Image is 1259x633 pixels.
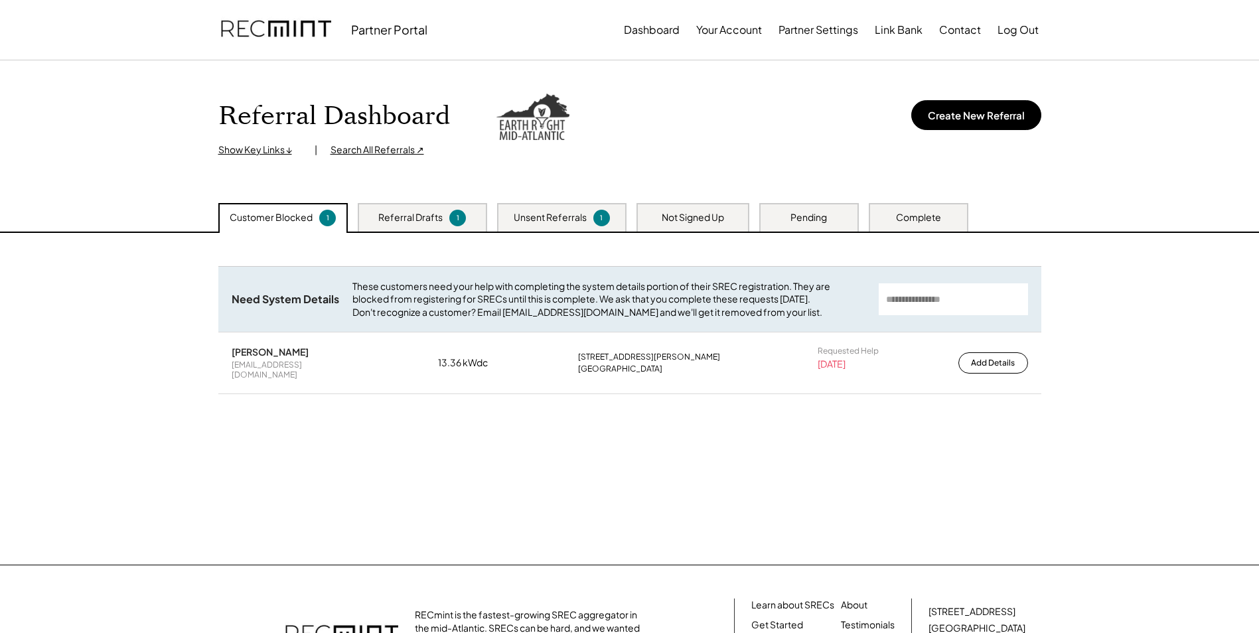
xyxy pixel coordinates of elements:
div: 1 [321,213,334,223]
button: Partner Settings [778,17,858,43]
div: 13.36 kWdc [438,356,504,370]
div: [PERSON_NAME] [232,346,309,358]
a: Get Started [751,618,803,632]
div: Customer Blocked [230,211,313,224]
a: Learn about SRECs [751,598,834,612]
button: Log Out [998,17,1039,43]
div: 1 [595,213,608,223]
div: Search All Referrals ↗ [331,143,424,157]
div: Show Key Links ↓ [218,143,301,157]
div: Requested Help [818,346,879,356]
div: Not Signed Up [662,211,724,224]
div: 1 [451,213,464,223]
div: Need System Details [232,293,339,307]
div: [GEOGRAPHIC_DATA] [578,364,662,374]
button: Contact [939,17,981,43]
button: Add Details [958,352,1028,374]
div: Complete [896,211,941,224]
button: Create New Referral [911,100,1041,130]
div: [STREET_ADDRESS][PERSON_NAME] [578,352,720,362]
a: About [841,598,867,612]
div: Pending [790,211,827,224]
button: Link Bank [875,17,923,43]
div: [EMAIL_ADDRESS][DOMAIN_NAME] [232,360,364,380]
img: erepower.png [496,94,569,140]
div: These customers need your help with completing the system details portion of their SREC registrat... [352,280,865,319]
button: Dashboard [624,17,680,43]
a: Testimonials [841,618,895,632]
img: recmint-logotype%403x.png [221,7,331,52]
div: Unsent Referrals [514,211,587,224]
div: [STREET_ADDRESS] [928,605,1015,618]
button: Your Account [696,17,762,43]
h1: Referral Dashboard [218,101,450,132]
div: Partner Portal [351,22,427,37]
div: [DATE] [818,358,846,371]
div: | [315,143,317,157]
div: Referral Drafts [378,211,443,224]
